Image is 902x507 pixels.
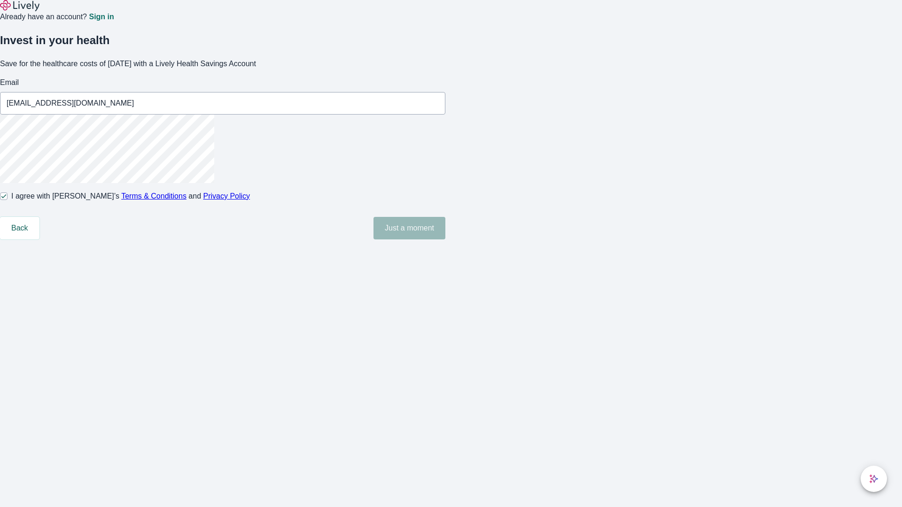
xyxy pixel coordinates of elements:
[203,192,250,200] a: Privacy Policy
[89,13,114,21] a: Sign in
[11,191,250,202] span: I agree with [PERSON_NAME]’s and
[121,192,187,200] a: Terms & Conditions
[861,466,887,492] button: chat
[869,474,879,484] svg: Lively AI Assistant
